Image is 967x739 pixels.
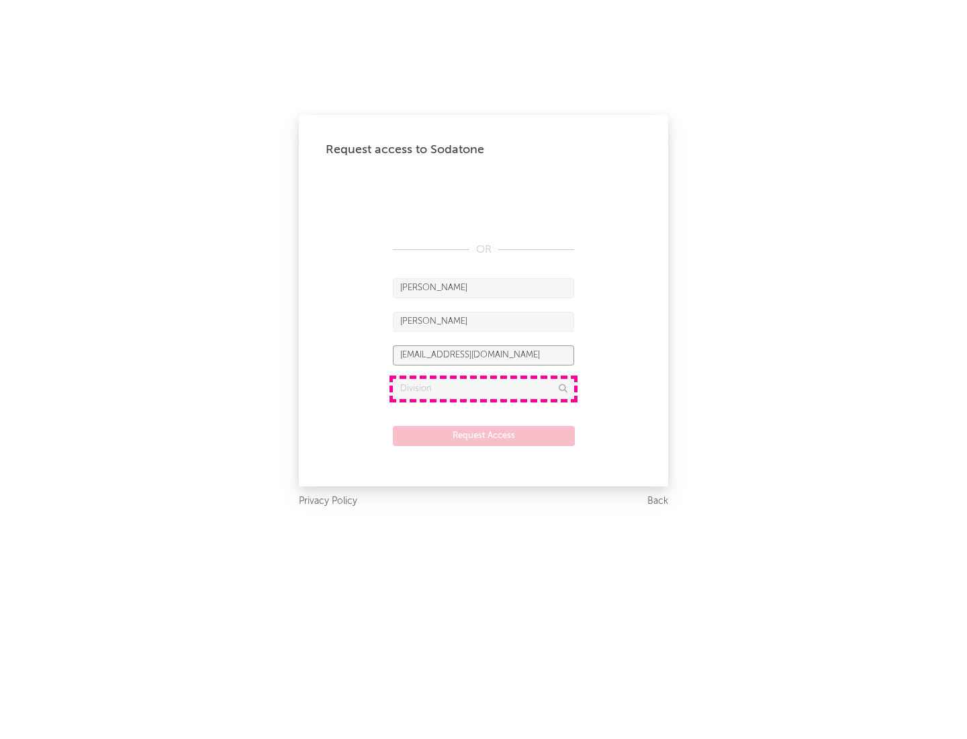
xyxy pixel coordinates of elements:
[393,312,574,332] input: Last Name
[393,379,574,399] input: Division
[326,142,641,158] div: Request access to Sodatone
[393,278,574,298] input: First Name
[299,493,357,510] a: Privacy Policy
[393,426,575,446] button: Request Access
[393,242,574,258] div: OR
[393,345,574,365] input: Email
[647,493,668,510] a: Back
